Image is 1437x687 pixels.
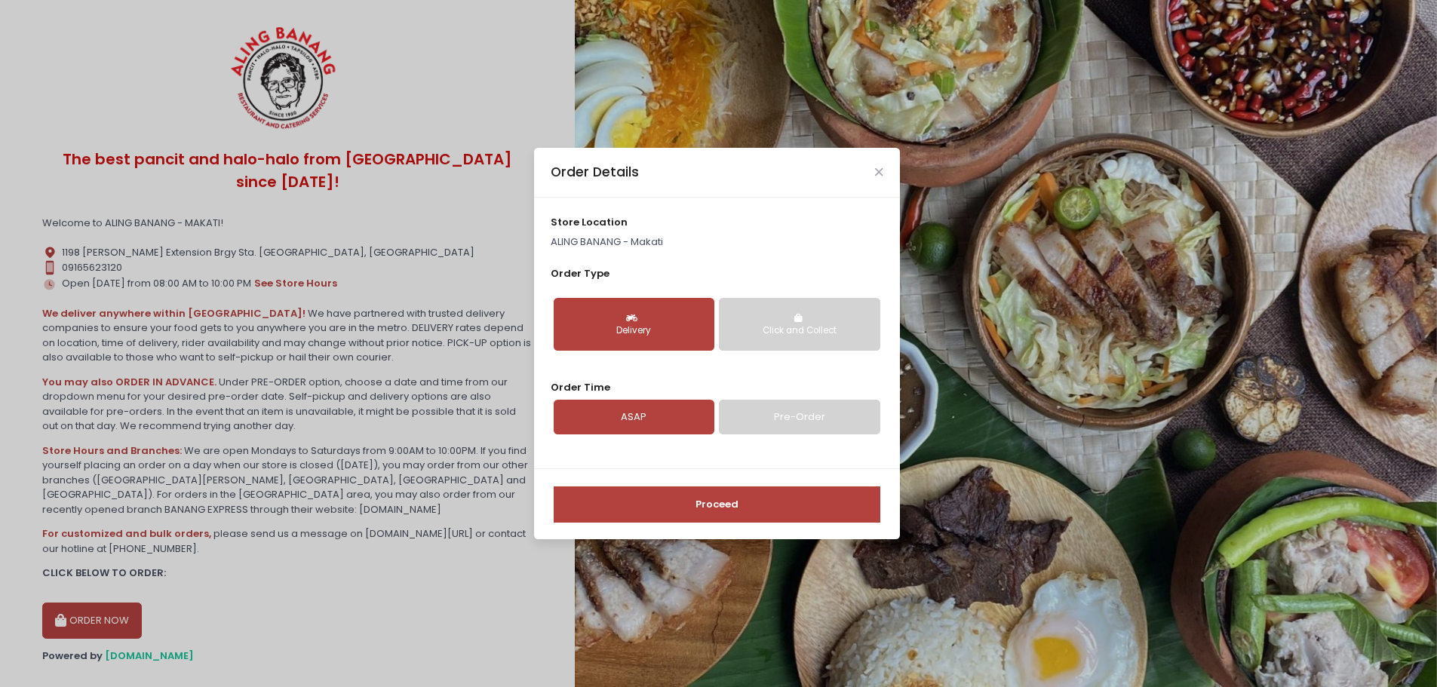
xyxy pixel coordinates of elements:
span: Order Time [551,380,610,394]
span: Order Type [551,266,609,281]
div: Click and Collect [729,324,869,338]
div: Delivery [564,324,704,338]
button: Click and Collect [719,298,880,351]
button: Close [875,168,883,176]
p: ALING BANANG - Makati [551,235,883,250]
a: ASAP [554,400,714,434]
button: Delivery [554,298,714,351]
span: store location [551,215,628,229]
div: Order Details [551,162,639,182]
a: Pre-Order [719,400,880,434]
button: Proceed [554,486,880,523]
